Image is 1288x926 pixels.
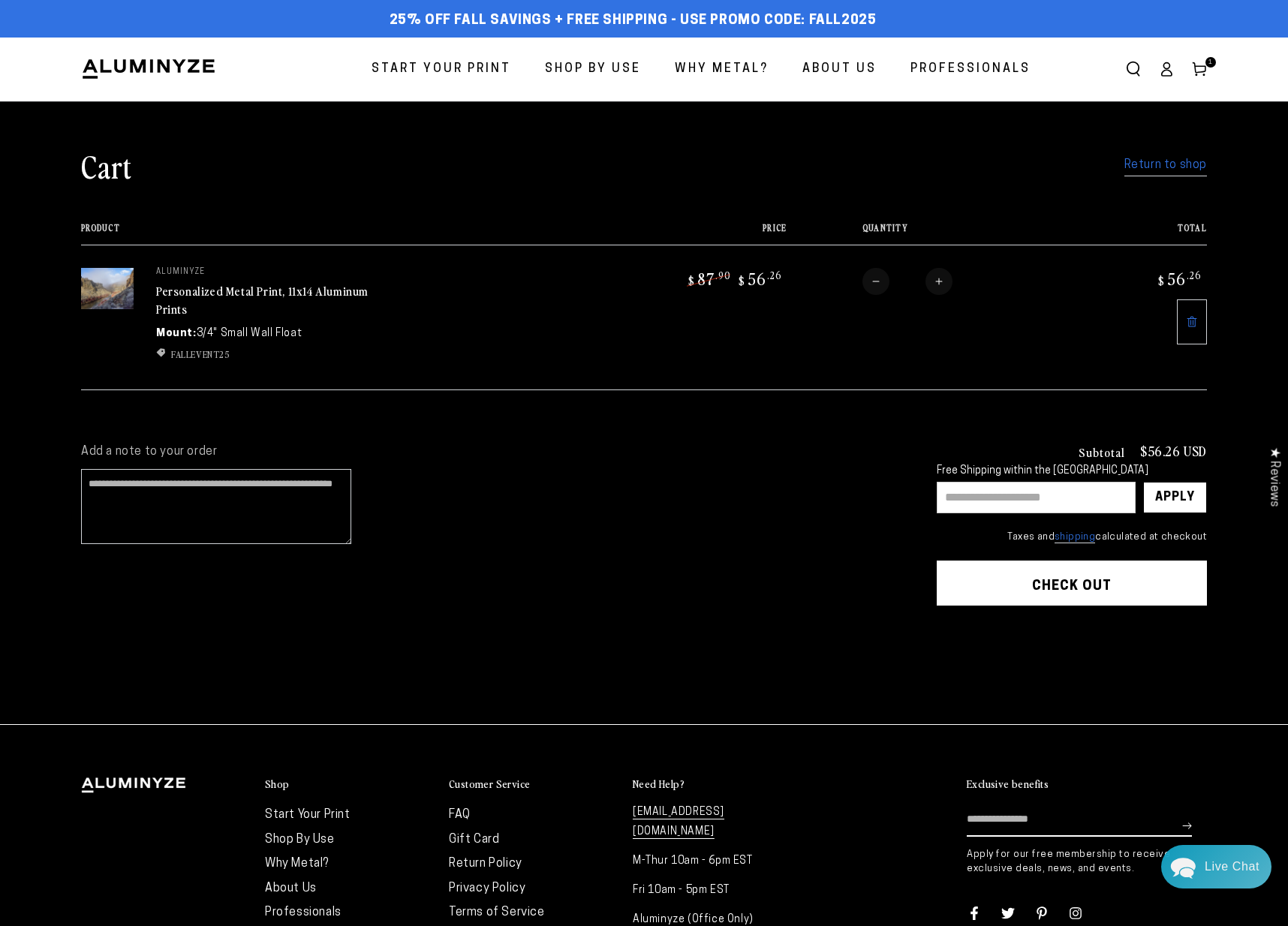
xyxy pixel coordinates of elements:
p: Apply for our free membership to receive exclusive deals, news, and events. [967,848,1207,875]
bdi: 87 [686,268,731,289]
span: About Us [802,59,877,80]
th: Quantity [787,223,1078,245]
button: Subscribe [1182,803,1192,848]
a: Privacy Policy [449,882,525,894]
small: Taxes and calculated at checkout [937,530,1207,545]
li: FALLEVENT25 [156,347,381,361]
span: $ [739,273,745,288]
h3: Subtotal [1079,446,1125,458]
sup: .90 [715,269,731,281]
a: [EMAIL_ADDRESS][DOMAIN_NAME] [633,807,724,838]
th: Total [1078,223,1207,245]
dt: Mount: [156,326,197,341]
p: Fri 10am - 5pm EST [633,881,802,900]
a: Remove 11"x14" Rectangle White Glossy Aluminyzed Photo [1177,299,1207,344]
p: aluminyze [156,268,381,277]
span: $ [688,273,695,288]
h2: Need Help? [633,777,685,791]
span: $ [1158,273,1165,288]
summary: Customer Service [449,777,618,792]
a: Professionals [899,50,1042,89]
a: Personalized Metal Print, 11x14 Aluminum Prints [156,282,369,318]
a: Gift Card [449,834,499,846]
h1: Cart [81,146,132,185]
a: Return to shop [1124,155,1207,176]
th: Price [569,223,787,245]
div: Contact Us Directly [1205,845,1259,888]
a: Start Your Print [265,809,351,821]
span: Professionals [910,59,1031,80]
h2: Shop [265,777,290,791]
img: Aluminyze [81,58,216,80]
a: Shop By Use [265,834,335,846]
a: Shop By Use [534,50,652,89]
a: About Us [791,50,888,89]
summary: Shop [265,777,434,792]
sup: .26 [1187,269,1202,281]
div: Apply [1155,483,1195,513]
a: shipping [1055,532,1095,543]
a: Start Your Print [360,50,522,89]
a: Terms of Service [449,906,545,918]
dd: 3/4" Small Wall Float [197,326,302,341]
ul: Discount [156,347,381,361]
a: Why Metal? [664,50,780,89]
bdi: 56 [736,268,782,289]
span: Why Metal? [675,59,769,80]
span: Start Your Print [372,59,511,80]
button: Check out [937,561,1207,606]
summary: Exclusive benefits [967,777,1207,792]
p: M-Thur 10am - 6pm EST [633,852,802,870]
th: Product [81,223,569,245]
sup: .26 [767,269,782,281]
iframe: PayPal-paypal [937,635,1207,668]
a: Return Policy [449,858,522,870]
h2: Exclusive benefits [967,777,1049,791]
div: Chat widget toggle [1161,845,1271,888]
span: 1 [1208,57,1213,68]
summary: Search our site [1117,53,1150,86]
a: About Us [265,882,317,894]
bdi: 56 [1156,268,1202,289]
img: 11"x14" Rectangle White Glossy Aluminyzed Photo [81,268,134,309]
a: Professionals [265,906,342,918]
h2: Customer Service [449,777,530,791]
span: 25% off FALL Savings + Free Shipping - Use Promo Code: FALL2025 [390,13,877,29]
label: Add a note to your order [81,444,907,460]
div: Free Shipping within the [GEOGRAPHIC_DATA] [937,465,1207,478]
span: Shop By Use [545,59,641,80]
p: $56.26 USD [1140,444,1207,458]
input: Quantity for Personalized Metal Print, 11x14 Aluminum Prints [889,268,925,295]
summary: Need Help? [633,777,802,792]
a: FAQ [449,809,471,821]
a: Why Metal? [265,858,329,870]
div: Click to open Judge.me floating reviews tab [1259,435,1288,519]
